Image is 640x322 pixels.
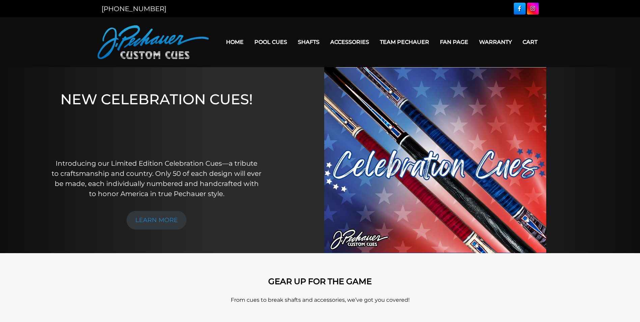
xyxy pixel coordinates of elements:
[98,25,209,59] img: Pechauer Custom Cues
[249,33,293,51] a: Pool Cues
[51,158,262,199] p: Introducing our Limited Edition Celebration Cues—a tribute to craftsmanship and country. Only 50 ...
[128,296,512,304] p: From cues to break shafts and accessories, we’ve got you covered!
[293,33,325,51] a: Shafts
[102,5,166,13] a: [PHONE_NUMBER]
[374,33,435,51] a: Team Pechauer
[268,276,372,286] strong: GEAR UP FOR THE GAME
[517,33,543,51] a: Cart
[435,33,474,51] a: Fan Page
[474,33,517,51] a: Warranty
[221,33,249,51] a: Home
[325,33,374,51] a: Accessories
[127,211,187,230] a: LEARN MORE
[51,91,262,149] h1: NEW CELEBRATION CUES!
